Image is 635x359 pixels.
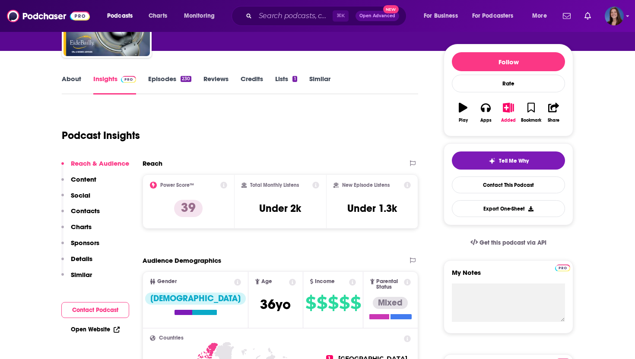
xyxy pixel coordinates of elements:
button: Content [61,175,96,191]
button: Share [543,97,565,128]
a: Reviews [203,75,229,94]
span: Monitoring [184,10,215,22]
button: open menu [526,9,558,23]
span: Charts [149,10,167,22]
button: Play [452,97,474,128]
a: InsightsPodchaser Pro [93,75,136,94]
span: Podcasts [107,10,133,22]
button: open menu [467,9,526,23]
label: My Notes [452,268,565,283]
div: Bookmark [521,118,541,123]
div: Mixed [373,297,408,309]
span: $ [317,296,327,310]
button: Similar [61,271,92,287]
button: open menu [101,9,144,23]
p: Charts [71,223,92,231]
span: Countries [159,335,184,341]
a: Show notifications dropdown [559,9,574,23]
h2: Total Monthly Listens [250,182,299,188]
button: Sponsors [61,239,99,255]
div: Apps [480,118,492,123]
button: Social [61,191,90,207]
span: New [383,5,399,13]
img: Podchaser Pro [555,265,570,271]
div: Rate [452,75,565,92]
a: About [62,75,81,94]
span: For Podcasters [472,10,514,22]
button: open menu [178,9,226,23]
h2: Reach [143,159,162,167]
span: Logged in as emmadonovan [605,6,624,25]
div: 1 [292,76,297,82]
button: Apps [474,97,497,128]
span: Get this podcast via API [479,239,546,246]
h2: New Episode Listens [342,182,390,188]
button: Reach & Audience [61,159,129,175]
a: Open Website [71,326,120,333]
span: Parental Status [376,279,403,290]
button: Open AdvancedNew [356,11,399,21]
h1: Podcast Insights [62,129,140,142]
span: $ [350,296,361,310]
img: tell me why sparkle [489,157,495,164]
div: [DEMOGRAPHIC_DATA] [145,293,246,305]
a: Get this podcast via API [464,232,553,253]
p: 39 [174,200,203,217]
p: Similar [71,271,92,279]
div: Play [459,118,468,123]
h3: Under 1.3k [347,202,397,215]
span: Age [261,279,272,284]
a: Charts [143,9,172,23]
a: Lists1 [275,75,297,94]
button: tell me why sparkleTell Me Why [452,151,565,170]
img: Podchaser Pro [121,76,136,83]
a: Credits [241,75,263,94]
span: $ [339,296,349,310]
span: 36 yo [260,296,291,313]
span: Gender [157,279,177,284]
span: More [532,10,547,22]
button: Contacts [61,207,100,223]
span: For Business [424,10,458,22]
p: Social [71,191,90,199]
p: Contacts [71,207,100,215]
button: open menu [418,9,469,23]
div: 230 [181,76,191,82]
a: Similar [309,75,330,94]
button: Bookmark [520,97,542,128]
p: Details [71,255,92,263]
a: Pro website [555,263,570,271]
span: $ [305,296,316,310]
span: Income [315,279,335,284]
button: Charts [61,223,92,239]
span: $ [328,296,338,310]
a: Episodes230 [148,75,191,94]
button: Added [497,97,520,128]
span: Tell Me Why [499,157,529,164]
button: Export One-Sheet [452,200,565,217]
img: User Profile [605,6,624,25]
button: Follow [452,52,565,71]
button: Contact Podcast [61,302,129,318]
p: Content [71,175,96,183]
h3: Under 2k [259,202,301,215]
a: Show notifications dropdown [581,9,594,23]
span: Open Advanced [359,14,395,18]
p: Reach & Audience [71,159,129,167]
div: Added [501,118,516,123]
p: Sponsors [71,239,99,247]
span: ⌘ K [333,10,349,22]
img: Podchaser - Follow, Share and Rate Podcasts [7,8,90,24]
a: Contact This Podcast [452,176,565,193]
input: Search podcasts, credits, & more... [255,9,333,23]
h2: Audience Demographics [143,256,221,265]
div: Share [548,118,559,123]
div: Search podcasts, credits, & more... [240,6,415,26]
button: Details [61,255,92,271]
h2: Power Score™ [160,182,194,188]
button: Show profile menu [605,6,624,25]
